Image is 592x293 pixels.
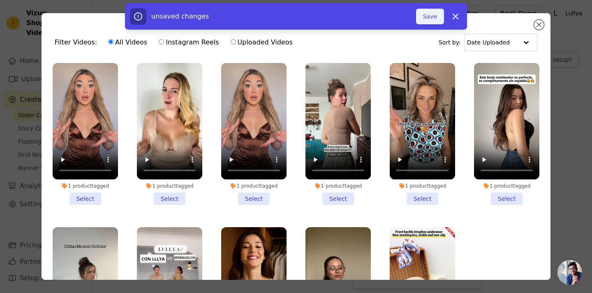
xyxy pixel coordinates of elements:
div: Sort by: [439,34,538,51]
div: 1 product tagged [53,183,118,189]
div: 1 product tagged [474,183,539,189]
div: 1 product tagged [221,183,287,189]
label: Instagram Reels [158,37,219,48]
div: 1 product tagged [305,183,371,189]
button: Save [416,9,444,24]
label: Uploaded Videos [230,37,293,48]
label: All Videos [108,37,148,48]
span: unsaved changes [151,12,209,20]
div: 1 product tagged [390,183,455,189]
a: Aprire la chat [557,260,582,285]
div: Filter Videos: [55,33,297,52]
div: 1 product tagged [137,183,202,189]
